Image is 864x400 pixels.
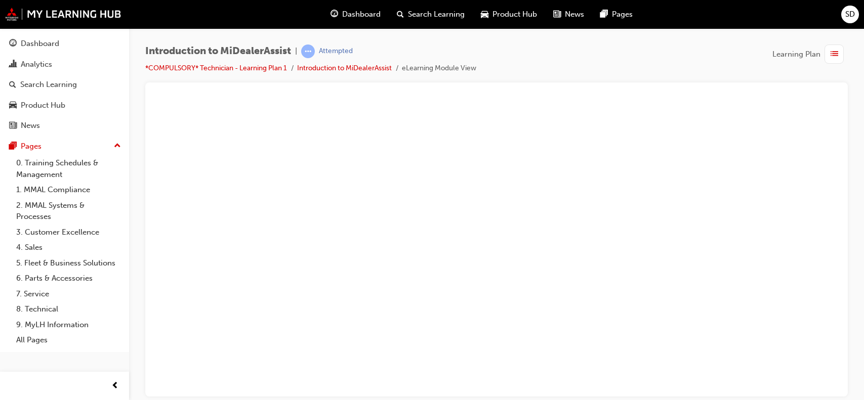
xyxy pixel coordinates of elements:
span: Search Learning [408,9,465,20]
button: Pages [4,137,125,156]
span: guage-icon [331,8,338,21]
span: Dashboard [342,9,381,20]
a: *COMPULSORY* Technician - Learning Plan 1 [145,64,287,72]
a: 9. MyLH Information [12,317,125,333]
a: 6. Parts & Accessories [12,271,125,286]
a: News [4,116,125,135]
div: Dashboard [21,38,59,50]
span: up-icon [114,140,121,153]
span: car-icon [9,101,17,110]
button: SD [841,6,859,23]
a: 4. Sales [12,240,125,255]
a: 0. Training Schedules & Management [12,155,125,182]
a: car-iconProduct Hub [473,4,545,25]
a: All Pages [12,332,125,348]
a: 2. MMAL Systems & Processes [12,198,125,225]
li: eLearning Module View [402,63,476,74]
a: 3. Customer Excellence [12,225,125,240]
a: Analytics [4,55,125,74]
div: Product Hub [21,100,65,111]
span: news-icon [9,121,17,130]
span: Introduction to MiDealerAssist [145,46,291,57]
span: pages-icon [9,142,17,151]
a: 5. Fleet & Business Solutions [12,255,125,271]
span: chart-icon [9,60,17,69]
span: prev-icon [111,380,119,392]
span: search-icon [9,80,16,90]
a: Dashboard [4,34,125,53]
a: search-iconSearch Learning [389,4,473,25]
span: pages-icon [600,8,608,21]
a: guage-iconDashboard [322,4,389,25]
a: pages-iconPages [592,4,641,25]
a: news-iconNews [545,4,592,25]
a: 7. Service [12,286,125,302]
div: Pages [21,141,42,152]
a: 1. MMAL Compliance [12,182,125,198]
div: Attempted [319,47,353,56]
a: Product Hub [4,96,125,115]
button: Learning Plan [772,45,848,64]
a: Search Learning [4,75,125,94]
a: 8. Technical [12,301,125,317]
span: Pages [612,9,633,20]
img: mmal [5,8,121,21]
span: | [295,46,297,57]
span: search-icon [397,8,404,21]
button: DashboardAnalyticsSearch LearningProduct HubNews [4,32,125,137]
span: Learning Plan [772,49,820,60]
a: Introduction to MiDealerAssist [297,64,392,72]
span: car-icon [481,8,488,21]
span: learningRecordVerb_ATTEMPT-icon [301,45,315,58]
span: list-icon [831,48,838,61]
span: News [565,9,584,20]
div: News [21,120,40,131]
span: Product Hub [492,9,537,20]
div: Search Learning [20,79,77,91]
span: guage-icon [9,39,17,49]
div: Analytics [21,59,52,70]
span: SD [845,9,855,20]
span: news-icon [553,8,561,21]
